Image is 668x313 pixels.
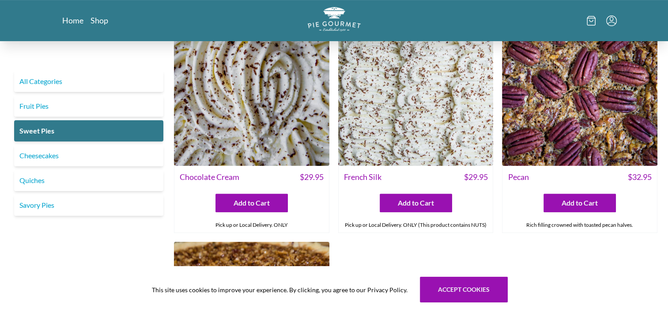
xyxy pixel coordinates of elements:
a: Sweet Pies [14,120,163,141]
a: Savory Pies [14,195,163,216]
div: Pick up or Local Delivery. ONLY [174,218,329,233]
a: Home [62,15,83,26]
span: French Silk [344,171,381,183]
span: Add to Cart [234,198,270,208]
button: Menu [606,15,617,26]
a: Quiches [14,170,163,191]
img: Pecan [502,11,657,166]
img: logo [308,7,361,31]
button: Add to Cart [215,194,288,212]
button: Accept cookies [420,277,508,302]
span: Add to Cart [562,198,598,208]
a: Fruit Pies [14,95,163,117]
button: Add to Cart [380,194,452,212]
span: $ 29.95 [464,171,487,183]
span: Chocolate Cream [180,171,239,183]
a: Logo [308,7,361,34]
a: All Categories [14,71,163,92]
span: $ 29.95 [300,171,324,183]
a: Shop [91,15,108,26]
img: French Silk [338,11,494,166]
span: $ 32.95 [628,171,652,183]
img: Chocolate Cream [174,11,329,166]
button: Add to Cart [543,194,616,212]
div: Pick up or Local Delivery. ONLY (This product contains NUTS) [339,218,493,233]
span: This site uses cookies to improve your experience. By clicking, you agree to our Privacy Policy. [152,285,408,294]
div: Rich filling crowned with toasted pecan halves. [502,218,657,233]
span: Pecan [508,171,528,183]
a: Cheesecakes [14,145,163,166]
span: Add to Cart [398,198,434,208]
